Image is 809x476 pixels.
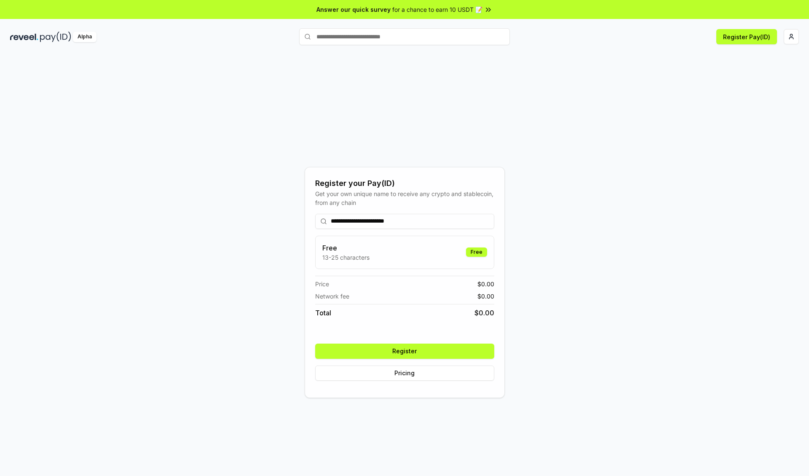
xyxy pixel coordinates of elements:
[322,253,370,262] p: 13-25 characters
[315,292,349,301] span: Network fee
[315,344,494,359] button: Register
[73,32,96,42] div: Alpha
[477,292,494,301] span: $ 0.00
[10,32,38,42] img: reveel_dark
[322,243,370,253] h3: Free
[466,247,487,257] div: Free
[40,32,71,42] img: pay_id
[315,189,494,207] div: Get your own unique name to receive any crypto and stablecoin, from any chain
[315,280,329,288] span: Price
[716,29,777,44] button: Register Pay(ID)
[392,5,482,14] span: for a chance to earn 10 USDT 📝
[315,177,494,189] div: Register your Pay(ID)
[474,308,494,318] span: $ 0.00
[477,280,494,288] span: $ 0.00
[316,5,391,14] span: Answer our quick survey
[315,308,331,318] span: Total
[315,366,494,381] button: Pricing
